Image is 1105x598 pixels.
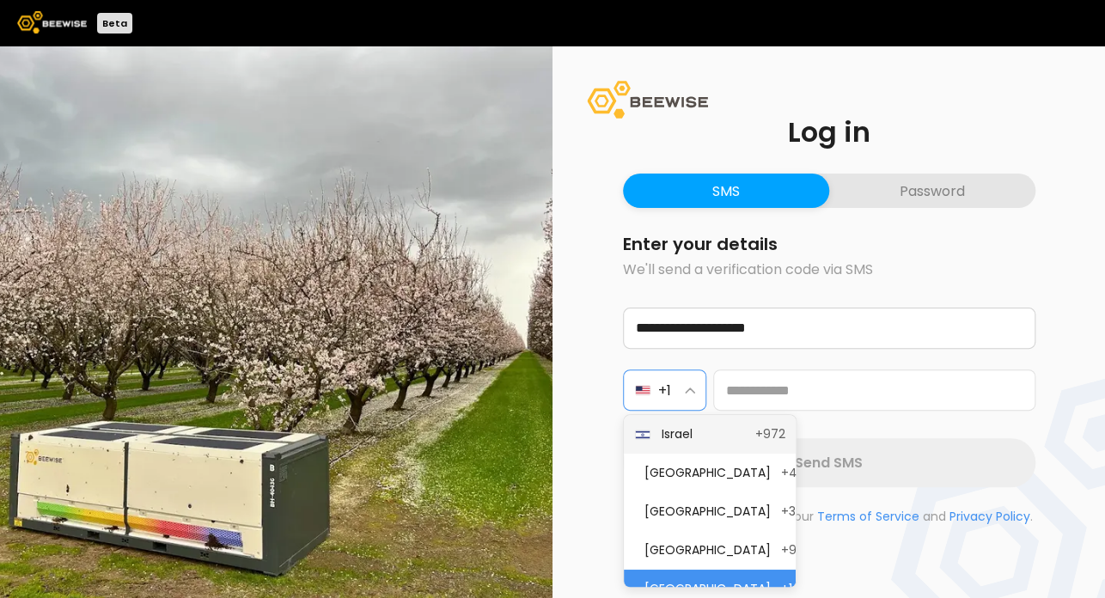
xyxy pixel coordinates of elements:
span: [GEOGRAPHIC_DATA] [644,541,771,559]
h1: Log in [623,119,1035,146]
p: We'll send a verification code via SMS [623,259,1035,280]
span: +972 [755,425,785,443]
button: +1 [623,369,706,411]
span: Send SMS [795,452,863,473]
button: Password [829,174,1035,208]
a: Terms of Service [817,508,919,525]
span: +48 [781,464,805,482]
span: +971 [781,541,808,559]
button: SMS [623,174,829,208]
span: +380 [781,503,811,521]
span: [GEOGRAPHIC_DATA] [644,503,771,521]
a: Privacy Policy [949,508,1030,525]
div: Beta [97,13,132,34]
img: Beewise logo [17,11,87,34]
span: [GEOGRAPHIC_DATA] [644,580,771,598]
button: [GEOGRAPHIC_DATA]+971 [624,531,796,570]
button: [GEOGRAPHIC_DATA]+380 [624,492,796,531]
button: [GEOGRAPHIC_DATA]+48 [624,454,796,492]
span: [GEOGRAPHIC_DATA] [644,464,771,482]
span: Israel [662,425,745,443]
h2: Enter your details [623,235,1035,253]
p: By continuing, you agree to our and . [623,508,1035,526]
button: Send SMS [623,438,1035,487]
button: Israel+972 [624,415,796,454]
span: +1 [781,580,792,598]
span: +1 [658,380,671,401]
